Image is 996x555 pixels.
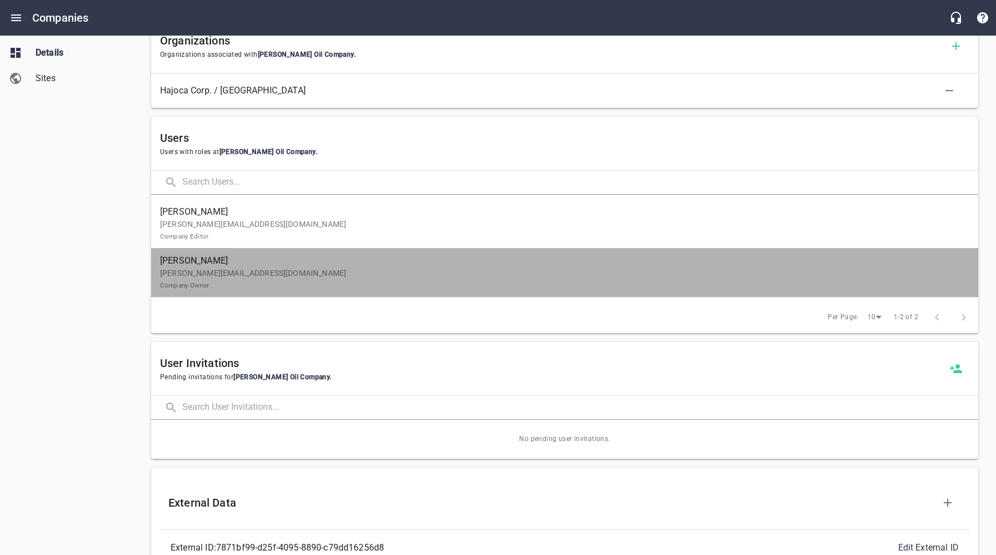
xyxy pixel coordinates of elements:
[943,33,969,60] button: Add Organization
[160,372,943,383] span: Pending invitations for
[36,72,120,85] span: Sites
[943,355,969,382] a: Invite a new user to Reitz Oil Company
[160,129,969,147] h6: Users
[233,373,331,381] span: [PERSON_NAME] Oil Company .
[160,254,960,267] span: [PERSON_NAME]
[160,84,952,97] span: Hajoca Corp. / [GEOGRAPHIC_DATA]
[934,489,961,516] button: Create New External Data
[936,77,963,104] button: Delete Association
[160,32,943,49] h6: Organizations
[32,9,88,27] h6: Companies
[160,49,943,61] span: Organizations associated with
[160,147,969,158] span: Users with roles at
[3,4,29,31] button: Open drawer
[894,312,918,323] span: 1-2 of 2
[969,4,996,31] button: Support Portal
[943,4,969,31] button: Live Chat
[160,232,208,240] small: Company Editor
[171,541,565,554] div: External ID: 7871bf99-d25f-4095-8890-c79dd16256d8
[182,171,978,195] input: Search Users...
[160,354,943,372] h6: User Invitations
[863,310,885,325] div: 10
[898,542,959,553] a: Edit External ID
[160,205,960,219] span: [PERSON_NAME]
[168,494,934,512] h6: External Data
[220,148,317,156] span: [PERSON_NAME] Oil Company .
[828,312,859,323] span: Per Page:
[258,51,356,58] span: [PERSON_NAME] Oil Company .
[151,420,978,459] span: No pending user invitations.
[36,46,120,60] span: Details
[160,281,209,289] small: Company Owner
[151,199,978,248] a: [PERSON_NAME][PERSON_NAME][EMAIL_ADDRESS][DOMAIN_NAME]Company Editor
[182,396,978,420] input: Search User Invitations...
[160,219,960,242] p: [PERSON_NAME][EMAIL_ADDRESS][DOMAIN_NAME]
[160,267,960,291] p: [PERSON_NAME][EMAIL_ADDRESS][DOMAIN_NAME]
[151,248,978,297] a: [PERSON_NAME][PERSON_NAME][EMAIL_ADDRESS][DOMAIN_NAME]Company Owner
